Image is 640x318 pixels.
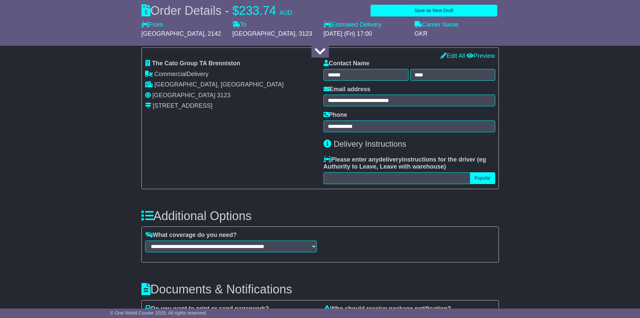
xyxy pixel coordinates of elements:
label: Do you want to print or send paperwork? [145,305,269,313]
label: Email address [324,86,371,93]
label: Phone [324,111,347,119]
label: To [232,21,247,29]
a: Preview [467,52,495,59]
label: From [141,21,163,29]
span: $ [232,4,239,17]
label: Who should receive package notification? [324,305,451,313]
div: [STREET_ADDRESS] [153,102,213,110]
label: Contact Name [324,60,370,67]
div: Order Details - [141,3,292,18]
span: © One World Courier 2025. All rights reserved. [110,310,207,316]
span: [GEOGRAPHIC_DATA] [153,92,215,99]
label: Carrier Name [415,21,459,29]
h3: Documents & Notifications [141,283,499,296]
span: 3123 [217,92,230,99]
span: Delivery Instructions [334,139,406,148]
h3: Additional Options [141,209,499,223]
div: [DATE] (Fri) 17:00 [324,30,408,38]
div: Delivery [145,71,317,78]
span: , 2142 [204,30,221,37]
span: , 3123 [295,30,312,37]
span: [GEOGRAPHIC_DATA] [232,30,295,37]
span: [GEOGRAPHIC_DATA], [GEOGRAPHIC_DATA] [155,81,284,88]
span: [GEOGRAPHIC_DATA] [141,30,204,37]
span: delivery [379,156,402,163]
button: Save as New Draft [371,5,497,16]
span: Commercial [155,71,187,77]
label: What coverage do you need? [145,232,237,239]
span: 233.74 [239,4,276,17]
span: eg Authority to Leave, Leave with warehouse [324,156,486,170]
div: GKR [415,30,499,38]
button: Popular [470,172,495,184]
label: Estimated Delivery [324,21,408,29]
span: The Cato Group TA Brenniston [152,60,241,67]
label: Please enter any instructions for the driver ( ) [324,156,495,171]
span: AUD [280,9,292,16]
